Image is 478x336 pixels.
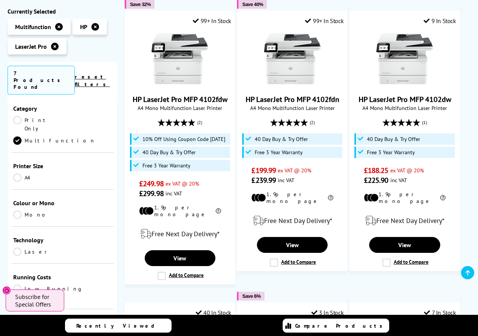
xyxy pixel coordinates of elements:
span: 10% Off Using Coupon Code [DATE] [142,136,225,142]
span: inc VAT [278,177,294,184]
span: Multifunction [15,23,51,31]
img: HP LaserJet Pro MFP 4102fdw [152,30,208,87]
span: inc VAT [166,190,182,197]
span: £249.98 [139,179,164,189]
span: LaserJet Pro [15,43,47,50]
li: 1.9p per mono page [364,191,446,204]
a: Print Only [13,116,62,133]
span: £199.99 [251,166,276,175]
span: £299.98 [139,189,164,198]
div: 3 In Stock [311,309,344,316]
div: modal_delivery [129,223,231,245]
a: Recently Viewed [65,319,172,333]
span: A4 Mono Multifunction Laser Printer [129,104,231,111]
div: Currently Selected [8,8,117,15]
span: (2) [310,115,315,130]
a: Multifunction [13,136,96,145]
div: 7 In Stock [424,309,456,316]
span: Subscribe for Special Offers [15,293,57,308]
li: 1.9p per mono page [251,191,333,204]
label: Add to Compare [158,272,204,280]
a: Low Running Cost [13,285,111,301]
span: Free 3 Year Warranty [255,149,303,155]
a: HP LaserJet Pro MFP 4102fdn [246,94,339,104]
a: HP LaserJet Pro MFP 4102fdn [264,81,321,88]
a: reset filters [75,73,110,88]
span: £239.99 [251,175,276,185]
span: ex VAT @ 20% [390,167,424,174]
div: modal_delivery [241,210,343,231]
div: Printer Size [13,162,111,170]
a: View [145,250,215,266]
span: 40 Day Buy & Try Offer [255,136,308,142]
a: HP LaserJet Pro MFP 4102fdw [152,81,208,88]
span: ex VAT @ 20% [278,167,311,174]
span: 7 Products Found [8,66,75,94]
span: £188.25 [364,166,388,175]
span: Save 40% [242,2,263,7]
a: HP LaserJet Pro MFP 4102fdw [133,94,227,104]
div: 40 In Stock [196,309,231,316]
a: Compare Products [283,319,389,333]
span: HP [80,23,87,31]
span: Save 6% [242,293,260,299]
li: 1.9p per mono page [139,204,221,218]
span: A4 Mono Multifunction Laser Printer [354,104,456,111]
label: Add to Compare [270,259,316,267]
span: (2) [197,115,202,130]
span: Free 3 Year Warranty [142,163,190,169]
span: (1) [422,115,427,130]
span: Recently Viewed [76,322,162,329]
div: Technology [13,236,111,244]
button: Save 6% [237,292,264,300]
div: modal_delivery [354,210,456,231]
label: Add to Compare [382,259,428,267]
div: 99+ In Stock [305,17,343,25]
span: 40 Day Buy & Try Offer [142,149,196,155]
a: HP LaserJet Pro MFP 4102dw [359,94,451,104]
span: inc VAT [390,177,407,184]
img: HP LaserJet Pro MFP 4102dw [376,30,433,87]
span: 40 Day Buy & Try Offer [367,136,420,142]
span: A4 Mono Multifunction Laser Printer [241,104,343,111]
button: Close [2,286,11,295]
div: Running Costs [13,273,111,281]
span: Compare Products [295,322,387,329]
div: Colour or Mono [13,199,111,207]
span: Free 3 Year Warranty [367,149,415,155]
a: View [257,237,328,253]
div: 99+ In Stock [193,17,231,25]
a: Mono [13,211,62,219]
a: View [369,237,440,253]
a: Laser [13,248,62,256]
a: A4 [13,173,62,182]
span: £225.90 [364,175,388,185]
div: 9 In Stock [424,17,456,25]
img: HP LaserJet Pro MFP 4102fdn [264,30,321,87]
div: Category [13,105,111,112]
a: HP LaserJet Pro MFP 4102dw [376,81,433,88]
span: ex VAT @ 20% [166,180,199,187]
span: Save 32% [130,2,151,7]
